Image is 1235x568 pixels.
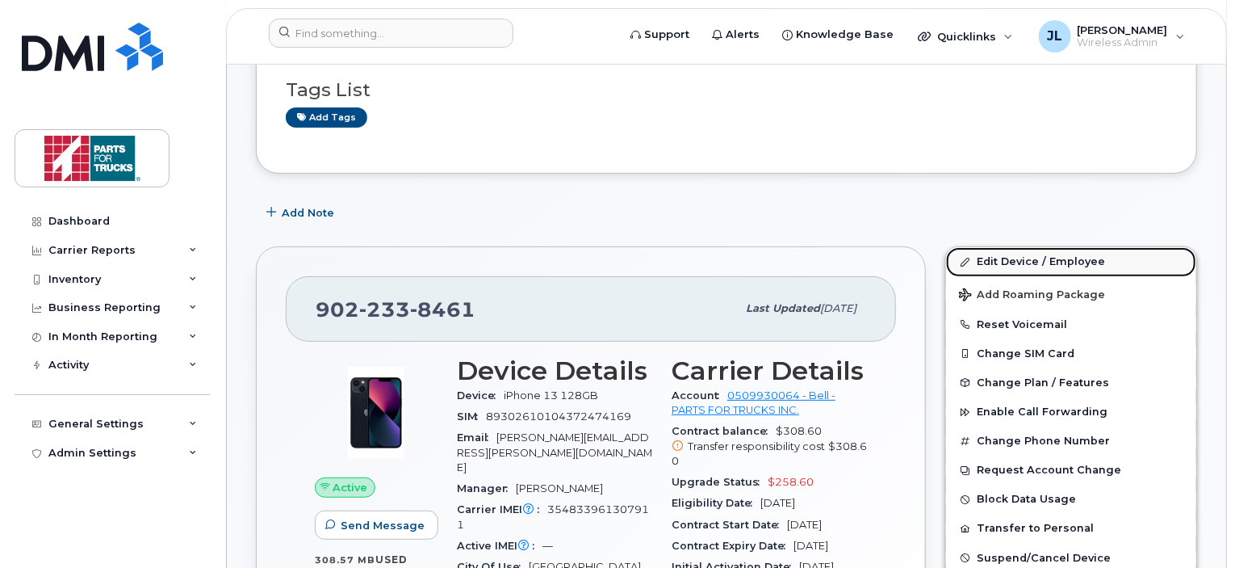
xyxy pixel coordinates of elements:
[619,19,701,51] a: Support
[375,553,408,566] span: used
[410,297,475,322] span: 8461
[688,440,825,452] span: Transfer responsibility cost
[457,389,504,402] span: Device
[946,485,1196,514] button: Block Data Usage
[946,277,1196,310] button: Add Roaming Package
[946,427,1196,456] button: Change Phone Number
[820,302,856,314] span: [DATE]
[457,356,652,385] h3: Device Details
[359,297,410,322] span: 233
[457,540,542,552] span: Active IMEI
[286,107,367,128] a: Add tags
[672,425,867,469] span: $308.60
[946,398,1196,427] button: Enable Call Forwarding
[793,540,828,552] span: [DATE]
[787,519,822,531] span: [DATE]
[937,30,996,43] span: Quicklinks
[946,310,1196,339] button: Reset Voicemail
[542,540,553,552] span: —
[457,431,496,444] span: Email
[328,364,425,461] img: image20231002-3703462-1ig824h.jpeg
[946,339,1196,368] button: Change SIM Card
[315,511,438,540] button: Send Message
[946,514,1196,543] button: Transfer to Personal
[644,27,689,43] span: Support
[282,205,334,221] span: Add Note
[333,480,368,495] span: Active
[959,288,1105,304] span: Add Roaming Package
[771,19,905,51] a: Knowledge Base
[977,406,1107,419] span: Enable Call Forwarding
[906,20,1024,53] div: Quicklinks
[672,540,793,552] span: Contract Expiry Date
[672,356,867,385] h3: Carrier Details
[486,410,631,423] span: 89302610104372474169
[1078,23,1168,36] span: [PERSON_NAME]
[746,302,820,314] span: Last updated
[1078,36,1168,49] span: Wireless Admin
[516,482,603,494] span: [PERSON_NAME]
[796,27,894,43] span: Knowledge Base
[269,19,513,48] input: Find something...
[946,247,1196,276] a: Edit Device / Employee
[768,476,814,488] span: $258.60
[341,518,425,533] span: Send Message
[457,410,486,423] span: SIM
[672,389,835,416] a: 0509930064 - Bell - PARTS FOR TRUCKS INC.
[316,297,475,322] span: 902
[672,497,760,509] span: Eligibility Date
[760,497,795,509] span: [DATE]
[457,431,652,473] span: [PERSON_NAME][EMAIL_ADDRESS][PERSON_NAME][DOMAIN_NAME]
[457,482,516,494] span: Manager
[286,80,1167,100] h3: Tags List
[977,377,1109,389] span: Change Plan / Features
[672,389,727,402] span: Account
[946,456,1196,485] button: Request Account Change
[977,552,1111,564] span: Suspend/Cancel Device
[504,389,598,402] span: iPhone 13 128GB
[315,554,375,566] span: 308.57 MB
[256,198,348,227] button: Add Note
[457,503,649,530] span: 354833961307911
[457,503,547,515] span: Carrier IMEI
[672,440,867,467] span: $308.60
[726,27,760,43] span: Alerts
[672,425,776,437] span: Contract balance
[672,519,787,531] span: Contract Start Date
[1028,20,1196,53] div: Jessica Lam
[1047,27,1062,46] span: JL
[946,368,1196,398] button: Change Plan / Features
[672,476,768,488] span: Upgrade Status
[701,19,771,51] a: Alerts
